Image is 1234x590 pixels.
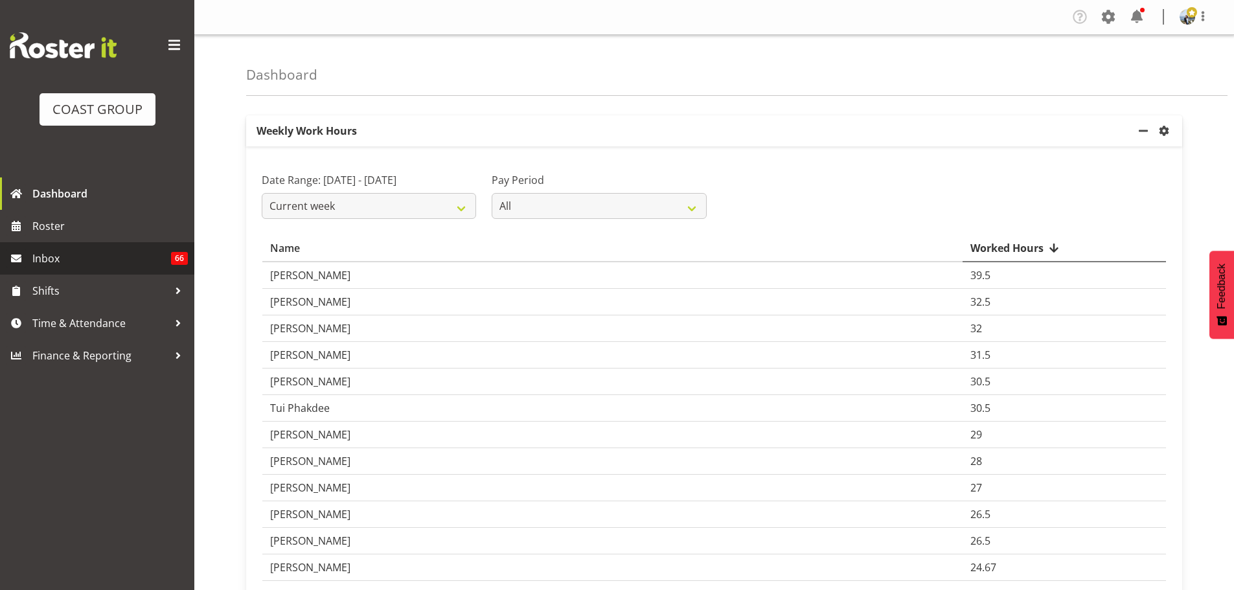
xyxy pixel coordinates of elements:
[262,475,963,501] td: [PERSON_NAME]
[246,115,1136,146] p: Weekly Work Hours
[32,249,171,268] span: Inbox
[262,369,963,395] td: [PERSON_NAME]
[171,252,188,265] span: 66
[262,342,963,369] td: [PERSON_NAME]
[262,501,963,528] td: [PERSON_NAME]
[32,346,168,365] span: Finance & Reporting
[262,395,963,422] td: Tui Phakdee
[262,422,963,448] td: [PERSON_NAME]
[52,100,143,119] div: COAST GROUP
[246,67,317,82] h4: Dashboard
[1209,251,1234,339] button: Feedback - Show survey
[970,454,982,468] span: 28
[262,262,963,289] td: [PERSON_NAME]
[970,240,1044,256] span: Worked Hours
[262,315,963,342] td: [PERSON_NAME]
[262,528,963,554] td: [PERSON_NAME]
[970,427,982,442] span: 29
[32,184,188,203] span: Dashboard
[970,348,990,362] span: 31.5
[32,313,168,333] span: Time & Attendance
[970,295,990,309] span: 32.5
[262,289,963,315] td: [PERSON_NAME]
[492,172,706,188] label: Pay Period
[1180,9,1195,25] img: brittany-taylorf7b938a58e78977fad4baecaf99ae47c.png
[970,374,990,389] span: 30.5
[970,534,990,548] span: 26.5
[970,321,982,335] span: 32
[262,172,476,188] label: Date Range: [DATE] - [DATE]
[10,32,117,58] img: Rosterit website logo
[970,507,990,521] span: 26.5
[270,240,300,256] span: Name
[1136,115,1156,146] a: minimize
[970,481,982,495] span: 27
[32,281,168,301] span: Shifts
[262,448,963,475] td: [PERSON_NAME]
[32,216,188,236] span: Roster
[970,268,990,282] span: 39.5
[970,401,990,415] span: 30.5
[1216,264,1228,309] span: Feedback
[1156,123,1177,139] a: settings
[970,560,996,574] span: 24.67
[262,554,963,581] td: [PERSON_NAME]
